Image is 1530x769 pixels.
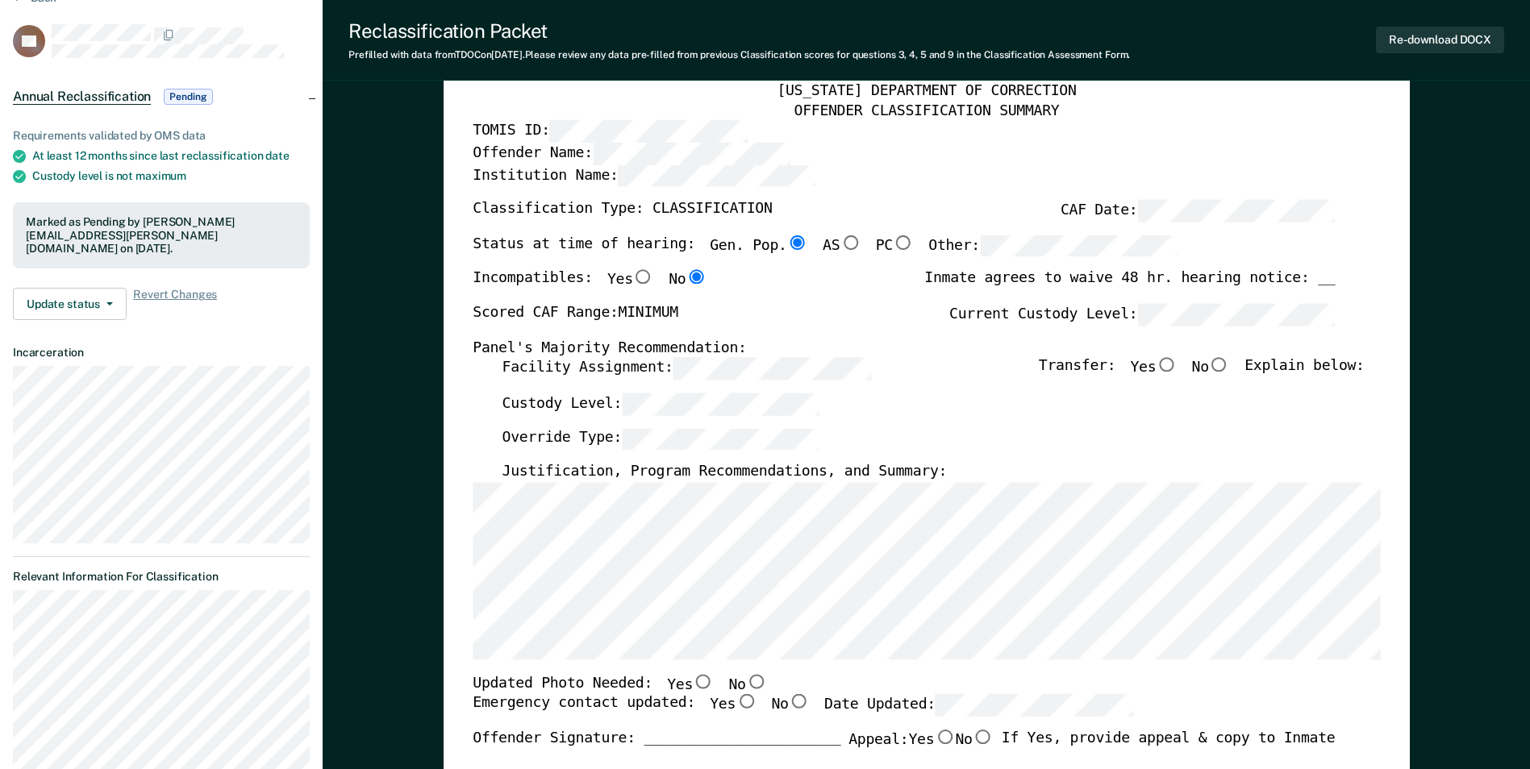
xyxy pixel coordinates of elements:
label: No [728,674,766,695]
input: Yes [693,674,714,688]
label: TOMIS ID: [473,121,747,143]
input: Facility Assignment: [673,358,870,380]
div: Custody level is not [32,169,310,183]
input: Yes [632,270,653,285]
label: Gen. Pop. [710,235,808,257]
div: [US_STATE] DEPARTMENT OF CORRECTION [473,82,1380,102]
div: OFFENDER CLASSIFICATION SUMMARY [473,102,1380,121]
input: Override Type: [622,428,819,450]
input: No [745,674,766,688]
label: Yes [607,270,654,291]
label: Yes [710,695,757,717]
input: TOMIS ID: [549,121,747,143]
label: PC [875,235,913,257]
input: Yes [1156,358,1177,372]
input: Gen. Pop. [786,235,807,250]
label: No [771,695,809,717]
div: Panel's Majority Recommendation: [473,339,1335,358]
span: maximum [135,169,186,182]
div: Requirements validated by OMS data [13,129,310,143]
label: Override Type: [502,428,819,450]
div: Emergency contact updated: [473,695,1133,730]
input: Offender Name: [592,143,790,164]
span: date [265,149,289,162]
div: Incompatibles: [473,270,707,304]
label: Appeal: [848,730,994,763]
input: No [1209,358,1230,372]
span: Pending [164,89,212,105]
span: Revert Changes [133,288,217,320]
label: Classification Type: CLASSIFICATION [473,200,772,222]
label: Date Updated: [824,695,1133,717]
dt: Relevant Information For Classification [13,570,310,584]
label: Facility Assignment: [502,358,870,380]
input: Other: [980,235,1178,257]
div: Marked as Pending by [PERSON_NAME][EMAIL_ADDRESS][PERSON_NAME][DOMAIN_NAME] on [DATE]. [26,215,297,256]
div: Updated Photo Needed: [473,674,767,695]
label: Other: [928,235,1178,257]
label: Institution Name: [473,164,815,186]
dt: Incarceration [13,346,310,360]
div: Transfer: Explain below: [1039,358,1365,393]
label: No [669,270,707,291]
label: Yes [908,730,955,750]
div: Prefilled with data from TDOC on [DATE] . Please review any data pre-filled from previous Classif... [348,49,1130,60]
div: Reclassification Packet [348,19,1130,43]
label: Justification, Program Recommendations, and Summary: [502,463,947,483]
input: CAF Date: [1137,200,1335,222]
label: Custody Level: [502,393,819,415]
input: Yes [736,695,757,709]
input: Custody Level: [622,393,819,415]
input: Yes [934,730,955,744]
label: AS [823,235,861,257]
input: No [686,270,707,285]
input: AS [840,235,861,250]
button: Re-download DOCX [1376,27,1504,53]
label: No [1191,358,1229,380]
label: Yes [667,674,714,695]
label: Offender Name: [473,143,790,164]
button: Update status [13,288,127,320]
label: Yes [1130,358,1177,380]
span: Annual Reclassification [13,89,151,105]
input: No [788,695,809,709]
div: Inmate agrees to waive 48 hr. hearing notice: __ [924,270,1335,304]
label: CAF Date: [1061,200,1335,222]
div: Status at time of hearing: [473,235,1178,271]
input: PC [893,235,914,250]
div: At least 12 months since last reclassification [32,149,310,163]
input: Current Custody Level: [1137,304,1335,326]
input: No [972,730,993,744]
input: Institution Name: [618,164,815,186]
label: Current Custody Level: [949,304,1335,326]
label: Scored CAF Range: MINIMUM [473,304,678,326]
label: No [955,730,993,750]
input: Date Updated: [936,695,1133,717]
